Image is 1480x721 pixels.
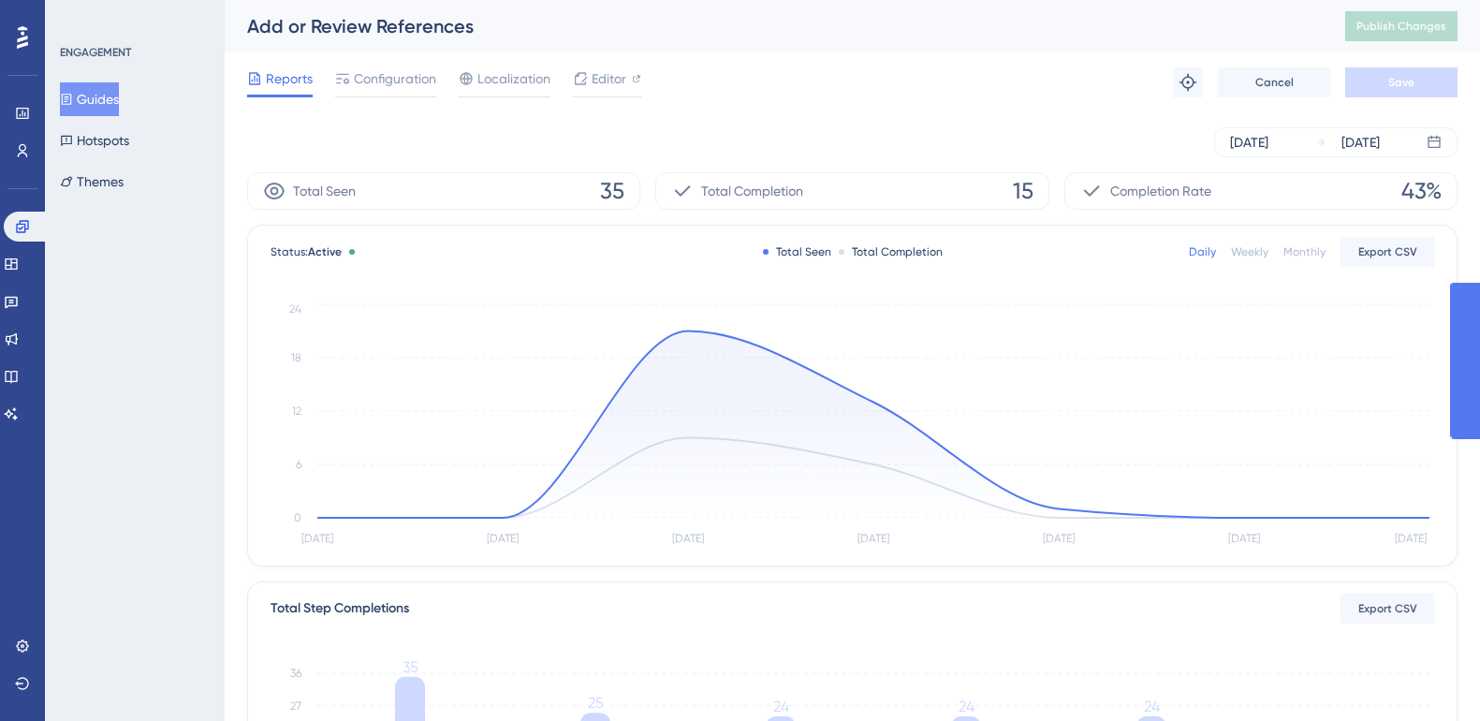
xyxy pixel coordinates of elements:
[301,532,333,545] tspan: [DATE]
[701,180,803,202] span: Total Completion
[1144,698,1160,715] tspan: 24
[857,532,889,545] tspan: [DATE]
[1218,67,1330,97] button: Cancel
[354,67,436,90] span: Configuration
[477,67,550,90] span: Localization
[487,532,519,545] tspan: [DATE]
[271,244,342,259] span: Status:
[1395,532,1427,545] tspan: [DATE]
[1110,180,1211,202] span: Completion Rate
[1356,19,1446,34] span: Publish Changes
[247,13,1298,39] div: Add or Review References
[959,698,974,715] tspan: 24
[600,176,624,206] span: 35
[308,245,342,258] span: Active
[1388,75,1414,90] span: Save
[1013,176,1033,206] span: 15
[1230,131,1268,154] div: [DATE]
[290,699,301,713] tspan: 27
[672,532,704,545] tspan: [DATE]
[1401,176,1442,206] span: 43%
[1231,244,1268,259] div: Weekly
[292,405,301,418] tspan: 12
[1358,601,1417,616] span: Export CSV
[293,180,356,202] span: Total Seen
[1283,244,1326,259] div: Monthly
[271,597,409,620] div: Total Step Completions
[60,82,119,116] button: Guides
[1228,532,1260,545] tspan: [DATE]
[588,694,604,712] tspan: 25
[60,124,129,157] button: Hotspots
[1401,647,1458,703] iframe: UserGuiding AI Assistant Launcher
[1341,237,1434,267] button: Export CSV
[290,667,301,680] tspan: 36
[403,658,418,676] tspan: 35
[1358,244,1417,259] span: Export CSV
[294,511,301,524] tspan: 0
[296,458,301,471] tspan: 6
[1043,532,1075,545] tspan: [DATE]
[1189,244,1216,259] div: Daily
[592,67,626,90] span: Editor
[60,165,124,199] button: Themes
[266,67,313,90] span: Reports
[60,45,131,60] div: ENGAGEMENT
[1341,594,1434,624] button: Export CSV
[839,244,943,259] div: Total Completion
[289,302,301,316] tspan: 24
[1255,75,1294,90] span: Cancel
[773,698,789,715] tspan: 24
[1341,131,1380,154] div: [DATE]
[1345,11,1458,41] button: Publish Changes
[763,244,831,259] div: Total Seen
[1345,67,1458,97] button: Save
[291,351,301,364] tspan: 18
